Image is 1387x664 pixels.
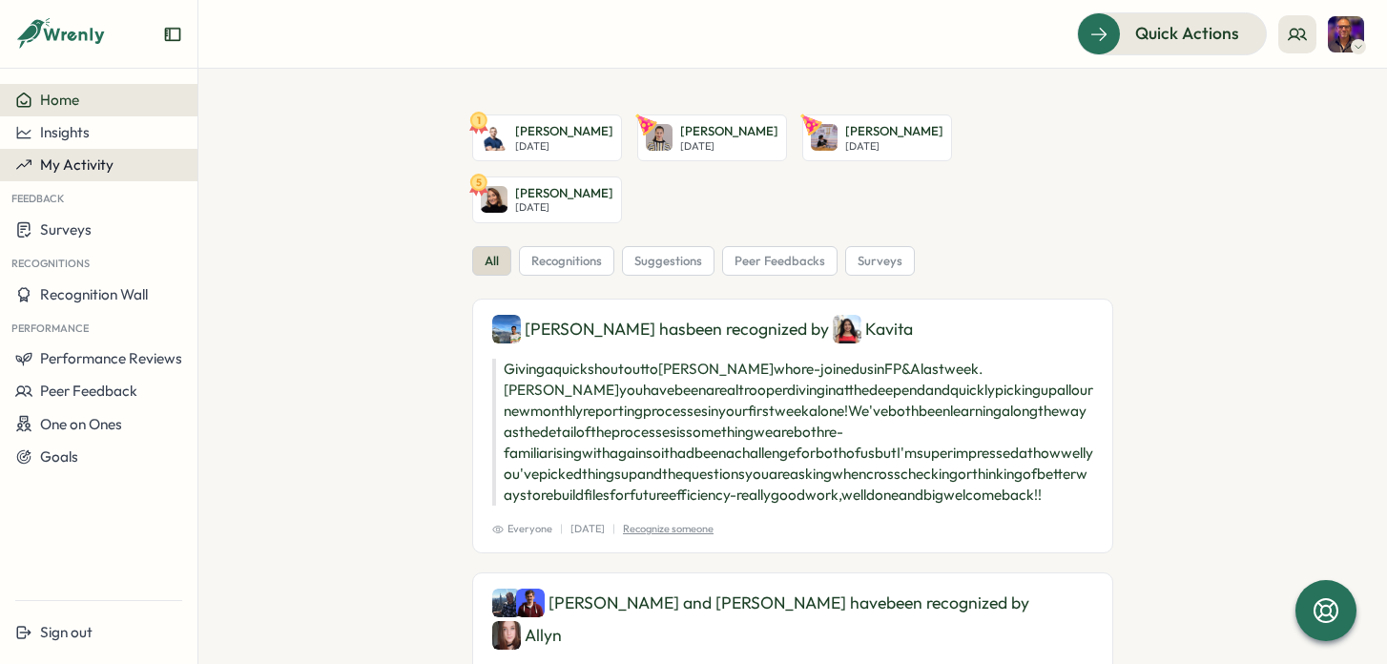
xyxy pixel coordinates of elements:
img: James Nock [481,124,507,151]
p: [PERSON_NAME] [515,123,613,140]
img: Chan-Lee Bond [492,315,521,343]
span: Performance Reviews [40,349,182,367]
a: Leanne Zammit[PERSON_NAME][DATE] [802,114,952,161]
p: [DATE] [515,140,613,153]
p: | [612,521,615,537]
div: [PERSON_NAME] and [PERSON_NAME] have been recognized by [492,589,1093,650]
p: [PERSON_NAME] [845,123,943,140]
span: Goals [40,447,78,466]
img: Kavita Thomas [833,315,861,343]
button: Expand sidebar [163,25,182,44]
p: [PERSON_NAME] [680,123,778,140]
button: Quick Actions [1077,12,1267,54]
span: Peer Feedback [40,382,137,400]
img: Henry Dennis [516,589,545,617]
img: Leanne Zammit [811,124,838,151]
span: peer feedbacks [735,253,825,270]
span: My Activity [40,156,114,174]
span: Sign out [40,623,93,641]
span: all [485,253,499,270]
p: [DATE] [680,140,778,153]
span: suggestions [634,253,702,270]
img: Lauren Sampayo [646,124,673,151]
a: Lauren Sampayo[PERSON_NAME][DATE] [637,114,787,161]
span: Everyone [492,521,552,537]
span: surveys [858,253,902,270]
span: Recognition Wall [40,285,148,303]
img: Adrian Pearcey [1328,16,1364,52]
p: Recognize someone [623,521,714,537]
div: Allyn [492,621,562,650]
p: | [560,521,563,537]
img: Hannah Dempster [481,186,507,213]
span: Surveys [40,220,92,239]
p: [DATE] [570,521,605,537]
span: Home [40,91,79,109]
span: recognitions [531,253,602,270]
div: [PERSON_NAME] has been recognized by [492,315,1093,343]
p: Giving a quick shout out to [PERSON_NAME] who re-joined us in FP&A last week. [PERSON_NAME] you h... [492,359,1093,506]
p: [DATE] [845,140,943,153]
p: [PERSON_NAME] [515,185,613,202]
span: Insights [40,123,90,141]
img: Alex Marshall [492,589,521,617]
text: 5 [476,175,482,188]
a: 1James Nock[PERSON_NAME][DATE] [472,114,622,161]
div: Kavita [833,315,913,343]
span: Quick Actions [1135,21,1239,46]
img: Allyn Neal [492,621,521,650]
a: 5Hannah Dempster[PERSON_NAME][DATE] [472,176,622,223]
p: [DATE] [515,201,613,214]
text: 1 [477,114,481,127]
span: One on Ones [40,415,122,433]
